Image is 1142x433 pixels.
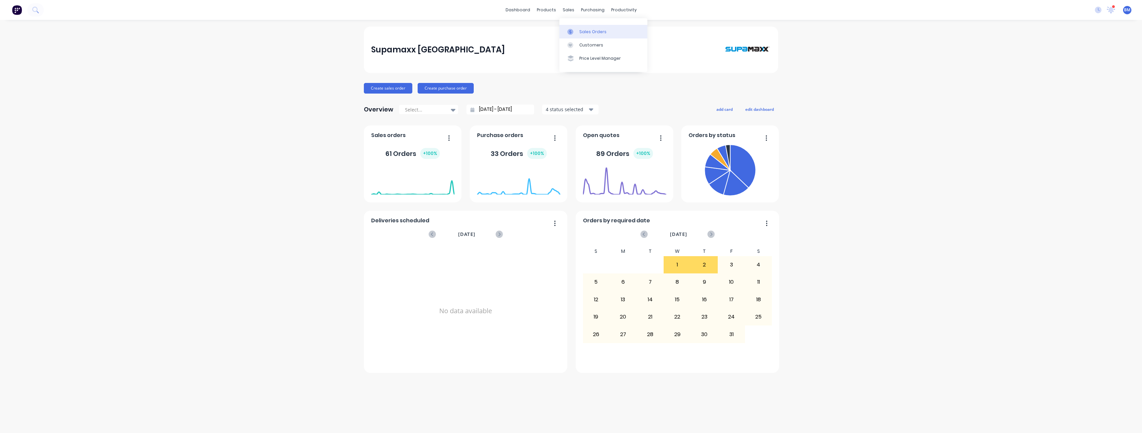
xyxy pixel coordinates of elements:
[745,309,772,325] div: 25
[477,131,523,139] span: Purchase orders
[578,5,608,15] div: purchasing
[718,274,745,290] div: 10
[689,131,735,139] span: Orders by status
[664,256,691,273] div: 1
[371,131,406,139] span: Sales orders
[583,274,610,290] div: 5
[691,291,718,308] div: 16
[637,291,664,308] div: 14
[583,217,650,225] span: Orders by required date
[637,247,664,256] div: T
[670,231,687,238] span: [DATE]
[691,256,718,273] div: 2
[712,105,737,113] button: add card
[633,148,653,159] div: + 100 %
[559,38,647,52] a: Customers
[579,55,621,61] div: Price Level Manager
[718,247,745,256] div: F
[559,52,647,65] a: Price Level Manager
[718,326,745,342] div: 31
[371,247,560,375] div: No data available
[745,291,772,308] div: 18
[533,5,559,15] div: products
[664,247,691,256] div: W
[583,326,610,342] div: 26
[610,309,636,325] div: 20
[691,274,718,290] div: 9
[364,83,412,94] button: Create sales order
[745,247,772,256] div: S
[610,326,636,342] div: 27
[1124,7,1130,13] span: BM
[637,309,664,325] div: 21
[608,5,640,15] div: productivity
[579,42,603,48] div: Customers
[371,43,505,56] div: Supamaxx [GEOGRAPHIC_DATA]
[691,326,718,342] div: 30
[542,105,599,114] button: 4 status selected
[664,274,691,290] div: 8
[583,291,610,308] div: 12
[385,148,440,159] div: 61 Orders
[664,326,691,342] div: 29
[559,25,647,38] a: Sales Orders
[583,131,619,139] span: Open quotes
[741,105,778,113] button: edit dashboard
[691,309,718,325] div: 23
[610,247,637,256] div: M
[546,106,588,113] div: 4 status selected
[745,256,772,273] div: 4
[691,247,718,256] div: T
[745,274,772,290] div: 11
[610,274,636,290] div: 6
[418,83,474,94] button: Create purchase order
[718,291,745,308] div: 17
[12,5,22,15] img: Factory
[579,29,607,35] div: Sales Orders
[527,148,547,159] div: + 100 %
[364,103,393,116] div: Overview
[637,274,664,290] div: 7
[718,256,745,273] div: 3
[664,291,691,308] div: 15
[718,309,745,325] div: 24
[559,5,578,15] div: sales
[502,5,533,15] a: dashboard
[596,148,653,159] div: 89 Orders
[491,148,547,159] div: 33 Orders
[724,33,771,66] img: Supamaxx Australia
[420,148,440,159] div: + 100 %
[583,247,610,256] div: S
[610,291,636,308] div: 13
[458,231,475,238] span: [DATE]
[583,309,610,325] div: 19
[664,309,691,325] div: 22
[637,326,664,342] div: 28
